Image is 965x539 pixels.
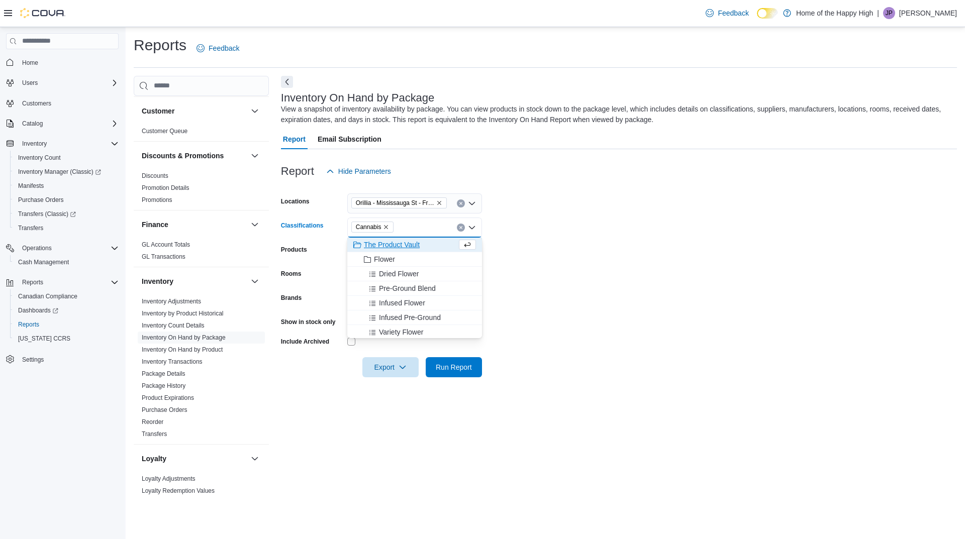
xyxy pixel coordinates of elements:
button: Operations [2,241,123,255]
span: Inventory [22,140,47,148]
button: Manifests [10,179,123,193]
button: Loyalty [142,454,247,464]
span: GL Transactions [142,253,185,261]
p: [PERSON_NAME] [899,7,957,19]
button: The Product Vault [347,238,482,252]
a: Inventory On Hand by Product [142,346,223,353]
button: Remove Cannabis from selection in this group [383,224,389,230]
button: Discounts & Promotions [249,150,261,162]
span: Operations [22,244,52,252]
button: Inventory [18,138,51,150]
span: Inventory Count Details [142,321,205,330]
span: Purchase Orders [14,194,119,206]
span: Infused Pre-Ground [379,312,441,322]
a: Customer Queue [142,128,187,135]
button: Discounts & Promotions [142,151,247,161]
label: Show in stock only [281,318,336,326]
button: Clear input [457,224,465,232]
span: Variety Flower [379,327,423,337]
a: Inventory Manager (Classic) [10,165,123,179]
span: Dried Flower [379,269,419,279]
a: Settings [18,354,48,366]
button: Catalog [18,118,47,130]
a: Inventory Manager (Classic) [14,166,105,178]
span: Reports [18,276,119,288]
span: Washington CCRS [14,333,119,345]
span: Email Subscription [318,129,381,149]
button: Run Report [426,357,482,377]
button: Canadian Compliance [10,289,123,303]
button: Clear input [457,199,465,207]
h3: Inventory On Hand by Package [281,92,435,104]
a: Promotions [142,196,172,203]
button: Inventory [249,275,261,287]
a: Home [18,57,42,69]
span: Manifests [18,182,44,190]
button: Loyalty [249,453,261,465]
h3: Finance [142,220,168,230]
button: Finance [249,219,261,231]
span: Transfers [18,224,43,232]
span: Home [22,59,38,67]
label: Locations [281,197,310,205]
span: Reorder [142,418,163,426]
span: Users [18,77,119,89]
span: Package History [142,382,185,390]
a: GL Transactions [142,253,185,260]
span: Transfers (Classic) [18,210,76,218]
span: Export [368,357,413,377]
a: Purchase Orders [14,194,68,206]
span: Customers [18,97,119,110]
a: Promotion Details [142,184,189,191]
span: Cash Management [14,256,119,268]
button: Export [362,357,419,377]
button: Reports [18,276,47,288]
span: Canadian Compliance [18,292,77,300]
button: Users [2,76,123,90]
button: Pre-Ground Blend [347,281,482,296]
a: Discounts [142,172,168,179]
span: Catalog [22,120,43,128]
label: Rooms [281,270,302,278]
span: Settings [18,353,119,365]
label: Brands [281,294,302,302]
h3: Customer [142,106,174,116]
button: Next [281,76,293,88]
button: Dried Flower [347,267,482,281]
a: Inventory Adjustments [142,298,201,305]
button: Cash Management [10,255,123,269]
button: Remove Orillia - Mississauga St - Friendly Stranger from selection in this group [436,200,442,206]
input: Dark Mode [757,8,778,19]
a: [US_STATE] CCRS [14,333,74,345]
a: Package Details [142,370,185,377]
a: Feedback [192,38,243,58]
span: Run Report [436,362,472,372]
a: Inventory On Hand by Package [142,334,226,341]
button: Hide Parameters [322,161,395,181]
a: GL Account Totals [142,241,190,248]
button: Variety Flower [347,325,482,340]
span: Cannabis [351,222,394,233]
button: Settings [2,352,123,366]
span: Inventory Manager (Classic) [18,168,101,176]
span: Home [18,56,119,69]
a: Transfers [14,222,47,234]
span: Inventory Count [18,154,61,162]
button: Transfers [10,221,123,235]
span: Transfers (Classic) [14,208,119,220]
span: Inventory [18,138,119,150]
button: Inventory [2,137,123,151]
button: [US_STATE] CCRS [10,332,123,346]
span: Product Expirations [142,394,194,402]
label: Classifications [281,222,324,230]
a: Inventory Transactions [142,358,203,365]
button: Purchase Orders [10,193,123,207]
button: Inventory [142,276,247,286]
button: Operations [18,242,56,254]
span: Transfers [14,222,119,234]
h3: Inventory [142,276,173,286]
span: Package Details [142,370,185,378]
a: Transfers (Classic) [10,207,123,221]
